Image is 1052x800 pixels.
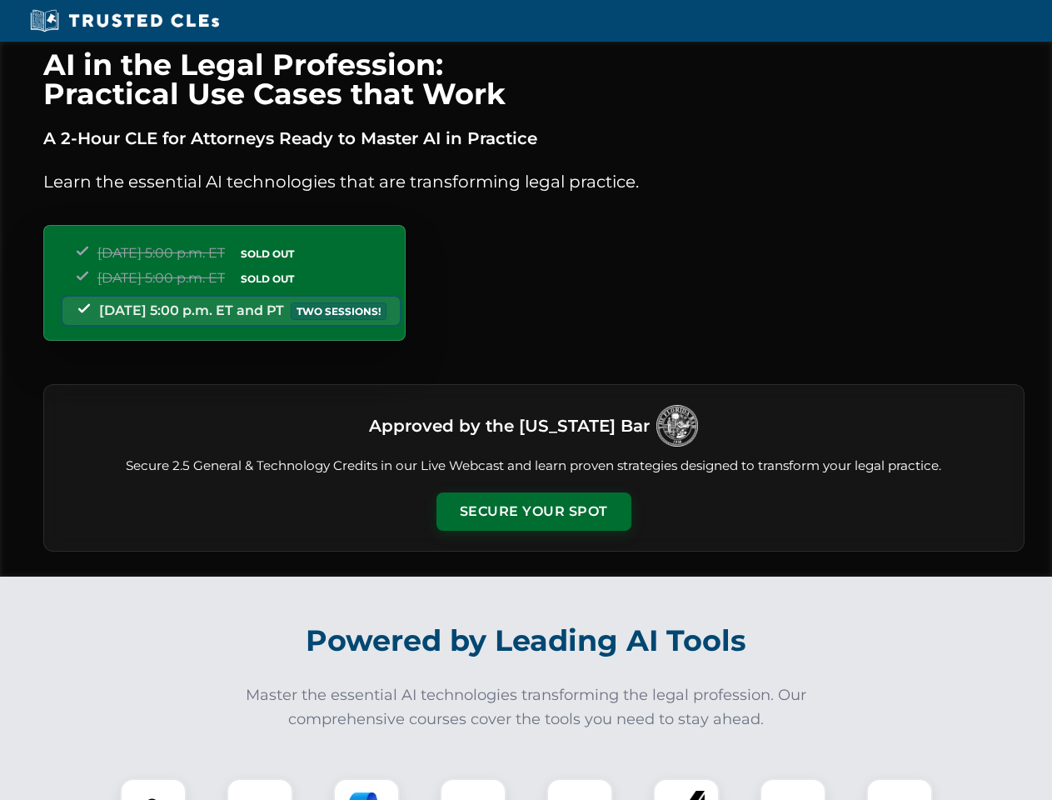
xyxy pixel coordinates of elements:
p: Secure 2.5 General & Technology Credits in our Live Webcast and learn proven strategies designed ... [64,457,1004,476]
h3: Approved by the [US_STATE] Bar [369,411,650,441]
img: Logo [656,405,698,447]
img: Trusted CLEs [25,8,224,33]
p: Learn the essential AI technologies that are transforming legal practice. [43,168,1025,195]
span: SOLD OUT [235,245,300,262]
span: SOLD OUT [235,270,300,287]
span: [DATE] 5:00 p.m. ET [97,245,225,261]
h2: Powered by Leading AI Tools [65,612,988,670]
span: [DATE] 5:00 p.m. ET [97,270,225,286]
p: A 2-Hour CLE for Attorneys Ready to Master AI in Practice [43,125,1025,152]
button: Secure Your Spot [436,492,631,531]
p: Master the essential AI technologies transforming the legal profession. Our comprehensive courses... [235,683,818,732]
h1: AI in the Legal Profession: Practical Use Cases that Work [43,50,1025,108]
